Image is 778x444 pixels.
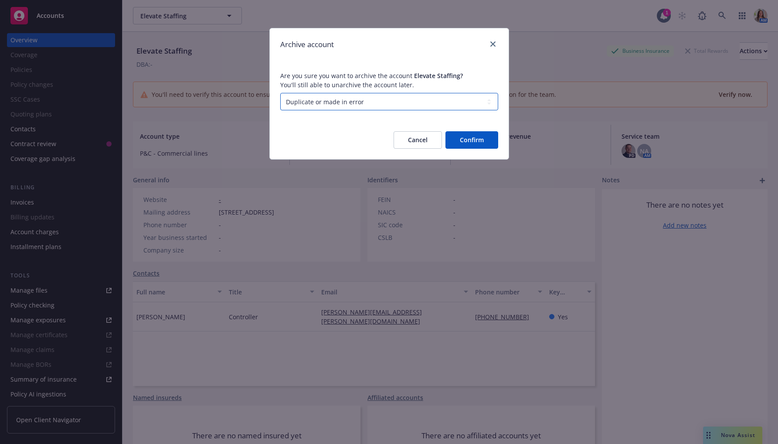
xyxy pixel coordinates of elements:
[280,72,498,89] span: Are you sure you want to archive the account
[445,131,498,149] button: Confirm
[414,72,463,80] span: Elevate Staffing ?
[280,80,498,89] span: You'll still able to unarchive the account later.
[488,39,498,49] a: close
[394,131,442,149] button: Cancel
[280,39,334,50] h1: Archive account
